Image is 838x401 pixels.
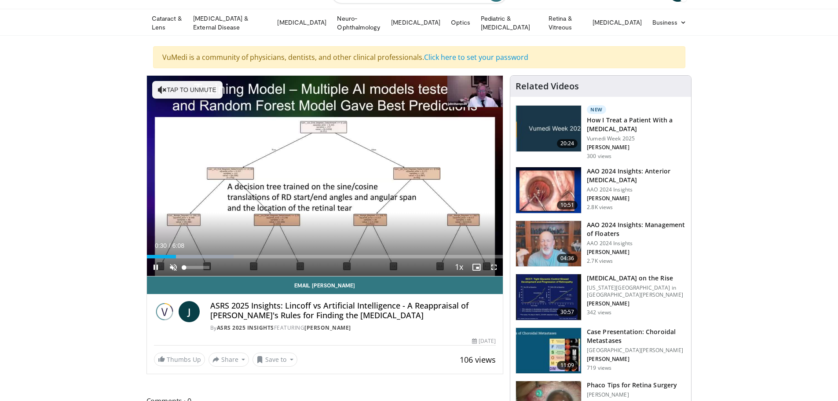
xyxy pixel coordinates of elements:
[147,255,503,258] div: Progress Bar
[304,324,351,331] a: [PERSON_NAME]
[386,14,446,31] a: [MEDICAL_DATA]
[146,14,188,32] a: Cataract & Lens
[516,167,581,213] img: fd942f01-32bb-45af-b226-b96b538a46e6.150x105_q85_crop-smart_upscale.jpg
[557,139,578,148] span: 20:24
[557,254,578,263] span: 04:36
[557,308,578,316] span: 30:57
[147,258,165,276] button: Pause
[188,14,272,32] a: [MEDICAL_DATA] & External Disease
[485,258,503,276] button: Fullscreen
[165,258,182,276] button: Unmute
[557,361,578,370] span: 11:09
[450,258,468,276] button: Playback Rate
[587,284,686,298] p: [US_STATE][GEOGRAPHIC_DATA] in [GEOGRAPHIC_DATA][PERSON_NAME]
[587,195,686,202] p: [PERSON_NAME]
[154,301,175,322] img: ASRS 2025 Insights
[516,328,581,374] img: 9cedd946-ce28-4f52-ae10-6f6d7f6f31c7.150x105_q85_crop-smart_upscale.jpg
[587,240,686,247] p: AAO 2024 Insights
[154,353,205,366] a: Thumbs Up
[516,221,581,267] img: 8e655e61-78ac-4b3e-a4e7-f43113671c25.150x105_q85_crop-smart_upscale.jpg
[516,327,686,374] a: 11:09 Case Presentation: Choroidal Metastases [GEOGRAPHIC_DATA][PERSON_NAME] [PERSON_NAME] 719 views
[587,167,686,184] h3: AAO 2024 Insights: Anterior [MEDICAL_DATA]
[476,14,543,32] a: Pediatric & [MEDICAL_DATA]
[543,14,587,32] a: Retina & Vitreous
[252,353,297,367] button: Save to
[587,258,613,265] p: 2.7K views
[587,153,611,160] p: 300 views
[587,221,686,238] h3: AAO 2024 Insights: Management of Floaters
[516,221,686,267] a: 04:36 AAO 2024 Insights: Management of Floaters AAO 2024 Insights [PERSON_NAME] 2.7K views
[587,364,611,372] p: 719 views
[424,52,528,62] a: Click here to set your password
[147,276,503,294] a: Email [PERSON_NAME]
[587,186,686,193] p: AAO 2024 Insights
[147,76,503,276] video-js: Video Player
[155,242,167,249] span: 0:30
[516,81,579,92] h4: Related Videos
[587,135,686,142] p: Vumedi Week 2025
[587,274,686,283] h3: [MEDICAL_DATA] on the Rise
[587,249,686,256] p: [PERSON_NAME]
[516,167,686,213] a: 10:51 AAO 2024 Insights: Anterior [MEDICAL_DATA] AAO 2024 Insights [PERSON_NAME] 2.8K views
[210,301,496,320] h4: ASRS 2025 Insights: Lincoff vs Artificial Intelligence - A Reappraisal of [PERSON_NAME]'s Rules f...
[587,144,686,151] p: [PERSON_NAME]
[152,81,223,99] button: Tap to unmute
[468,258,485,276] button: Enable picture-in-picture mode
[587,327,686,345] h3: Case Presentation: Choroidal Metastases
[184,266,209,269] div: Volume Level
[587,347,686,354] p: [GEOGRAPHIC_DATA][PERSON_NAME]
[446,14,475,31] a: Optics
[516,106,581,151] img: 02d29458-18ce-4e7f-be78-7423ab9bdffd.jpg.150x105_q85_crop-smart_upscale.jpg
[516,274,581,320] img: 4ce8c11a-29c2-4c44-a801-4e6d49003971.150x105_q85_crop-smart_upscale.jpg
[460,354,496,365] span: 106 views
[587,309,611,316] p: 342 views
[516,105,686,160] a: 20:24 New How I Treat a Patient With a [MEDICAL_DATA] Vumedi Week 2025 [PERSON_NAME] 300 views
[209,353,249,367] button: Share
[210,324,496,332] div: By FEATURING
[557,201,578,210] span: 10:51
[587,14,647,31] a: [MEDICAL_DATA]
[172,242,184,249] span: 6:08
[217,324,274,331] a: ASRS 2025 Insights
[587,105,606,114] p: New
[516,274,686,320] a: 30:57 [MEDICAL_DATA] on the Rise [US_STATE][GEOGRAPHIC_DATA] in [GEOGRAPHIC_DATA][PERSON_NAME] [P...
[587,116,686,133] h3: How I Treat a Patient With a [MEDICAL_DATA]
[587,381,677,390] h3: Phaco Tips for Retina Surgery
[472,337,496,345] div: [DATE]
[587,391,677,398] p: [PERSON_NAME]
[587,300,686,307] p: [PERSON_NAME]
[272,14,332,31] a: [MEDICAL_DATA]
[153,46,685,68] div: VuMedi is a community of physicians, dentists, and other clinical professionals.
[647,14,692,31] a: Business
[587,356,686,363] p: [PERSON_NAME]
[169,242,171,249] span: /
[587,204,613,211] p: 2.8K views
[332,14,386,32] a: Neuro-Ophthalmology
[179,301,200,322] a: J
